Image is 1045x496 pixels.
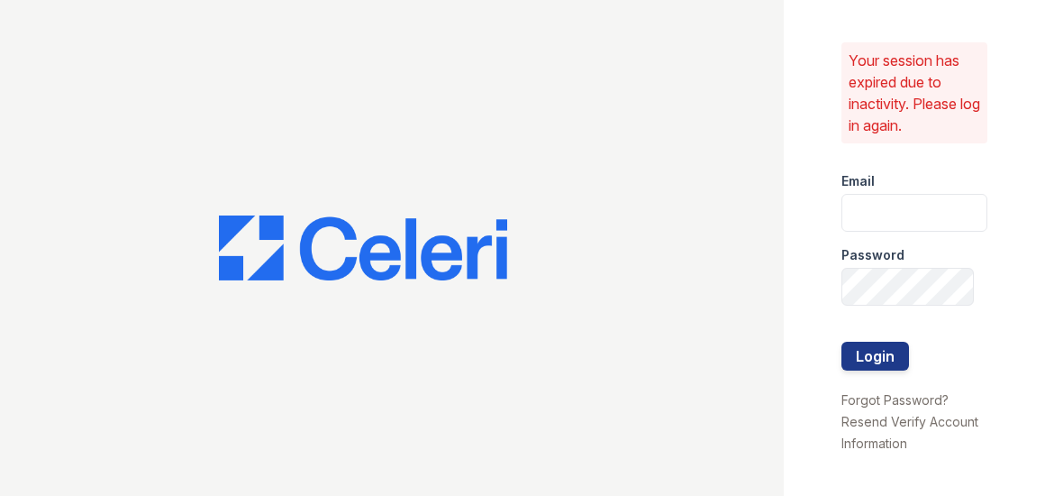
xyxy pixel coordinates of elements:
[849,50,980,136] p: Your session has expired due to inactivity. Please log in again.
[841,342,909,371] button: Login
[841,172,875,190] label: Email
[841,392,949,408] a: Forgot Password?
[841,246,904,264] label: Password
[219,216,507,280] img: CE_Logo_Blue-a8612792a0a2168367f1c8372b55b34899dd931a85d93a1a3d3e32e68fde9ad4.png
[841,414,978,451] a: Resend Verify Account Information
